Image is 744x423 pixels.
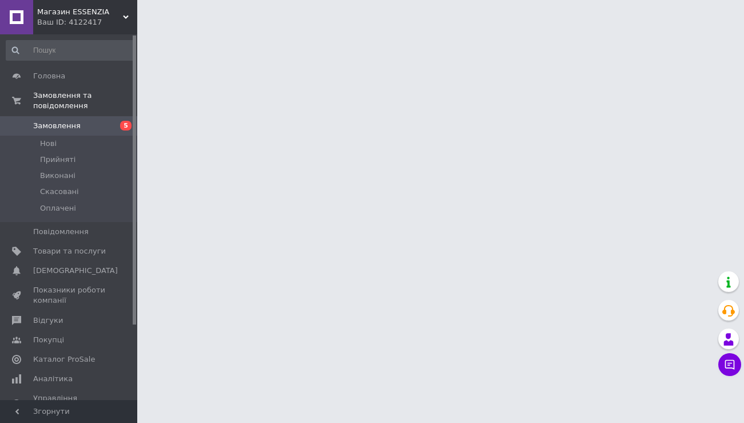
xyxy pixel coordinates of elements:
[33,246,106,256] span: Товари та послуги
[33,71,65,81] span: Головна
[37,17,137,27] div: Ваш ID: 4122417
[33,335,64,345] span: Покупці
[33,266,118,276] span: [DEMOGRAPHIC_DATA]
[718,353,741,376] button: Чат з покупцем
[33,227,89,237] span: Повідомлення
[33,315,63,326] span: Відгуки
[33,354,95,365] span: Каталог ProSale
[33,121,81,131] span: Замовлення
[33,90,137,111] span: Замовлення та повідомлення
[37,7,123,17] span: Магазин ESSENZIA
[40,171,75,181] span: Виконані
[33,374,73,384] span: Аналітика
[40,139,57,149] span: Нові
[40,203,76,214] span: Оплачені
[120,121,132,131] span: 5
[40,155,75,165] span: Прийняті
[6,40,135,61] input: Пошук
[33,285,106,306] span: Показники роботи компанії
[33,393,106,414] span: Управління сайтом
[40,187,79,197] span: Скасовані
